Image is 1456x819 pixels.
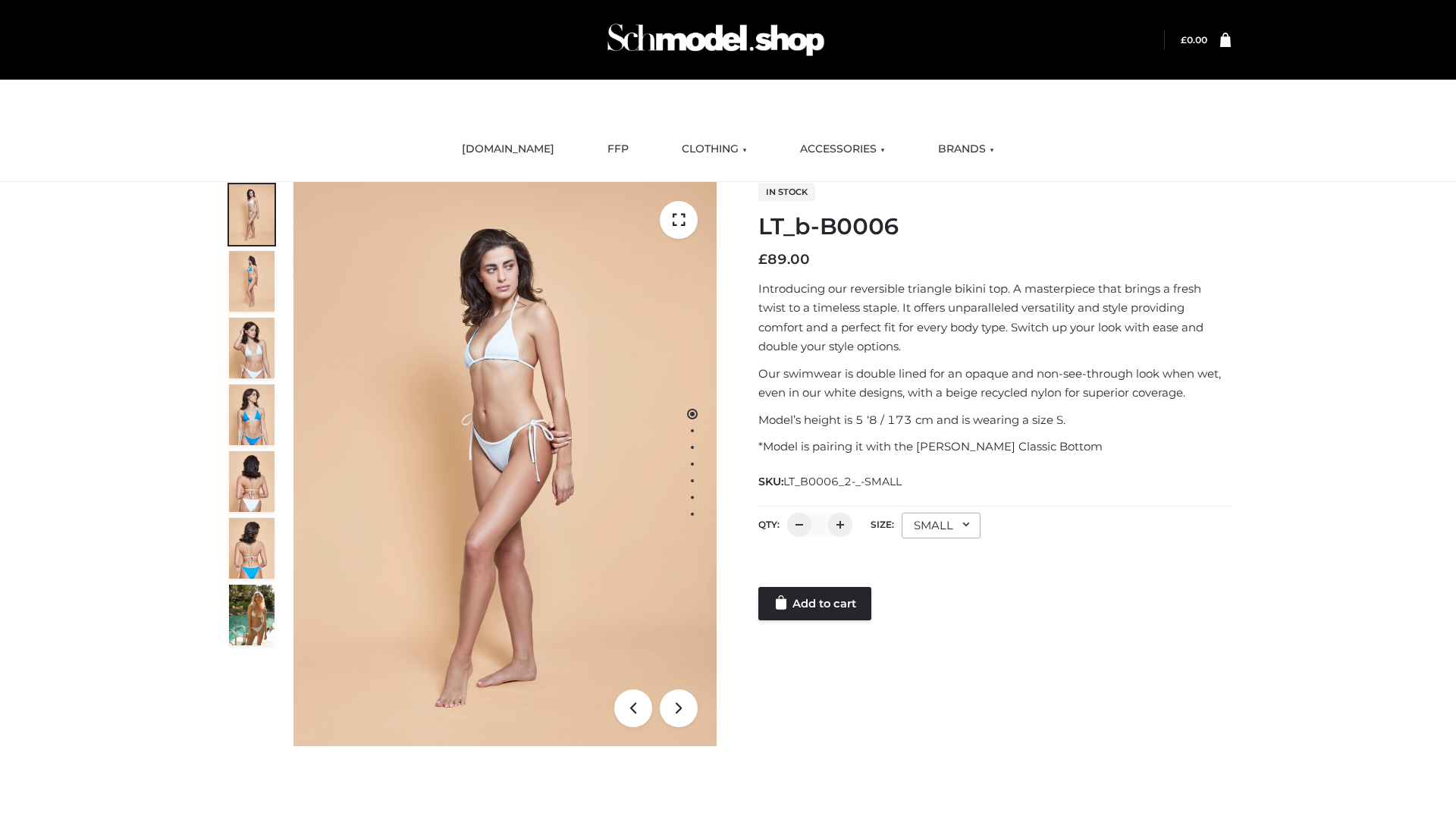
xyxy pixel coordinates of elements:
[758,251,810,268] bdi: 89.00
[229,451,275,512] img: ArielClassicBikiniTop_CloudNine_AzureSky_OW114ECO_7-scaled.jpg
[758,410,1231,430] p: Model’s height is 5 ‘8 / 173 cm and is wearing a size S.
[229,518,275,579] img: ArielClassicBikiniTop_CloudNine_AzureSky_OW114ECO_8-scaled.jpg
[758,364,1231,403] p: Our swimwear is double lined for an opaque and non-see-through look when wet, even in our white d...
[927,133,1006,166] a: BRANDS
[902,513,981,538] div: SMALL
[293,182,717,746] img: ArielClassicBikiniTop_CloudNine_AzureSky_OW114ECO_1
[758,183,815,201] span: In stock
[596,133,640,166] a: FFP
[1181,34,1207,45] a: £0.00
[450,133,566,166] a: [DOMAIN_NAME]
[1181,34,1207,45] bdi: 0.00
[602,10,830,70] img: Schmodel Admin 964
[670,133,758,166] a: CLOTHING
[1181,34,1187,45] span: £
[758,279,1231,356] p: Introducing our reversible triangle bikini top. A masterpiece that brings a fresh twist to a time...
[871,519,894,530] label: Size:
[229,251,275,312] img: ArielClassicBikiniTop_CloudNine_AzureSky_OW114ECO_2-scaled.jpg
[758,437,1231,457] p: *Model is pairing it with the [PERSON_NAME] Classic Bottom
[229,585,275,645] img: Arieltop_CloudNine_AzureSky2.jpg
[229,184,275,245] img: ArielClassicBikiniTop_CloudNine_AzureSky_OW114ECO_1-scaled.jpg
[758,213,1231,240] h1: LT_b-B0006
[783,475,902,488] span: LT_B0006_2-_-SMALL
[758,472,903,491] span: SKU:
[758,587,871,620] a: Add to cart
[758,251,767,268] span: £
[229,384,275,445] img: ArielClassicBikiniTop_CloudNine_AzureSky_OW114ECO_4-scaled.jpg
[789,133,896,166] a: ACCESSORIES
[229,318,275,378] img: ArielClassicBikiniTop_CloudNine_AzureSky_OW114ECO_3-scaled.jpg
[758,519,780,530] label: QTY:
